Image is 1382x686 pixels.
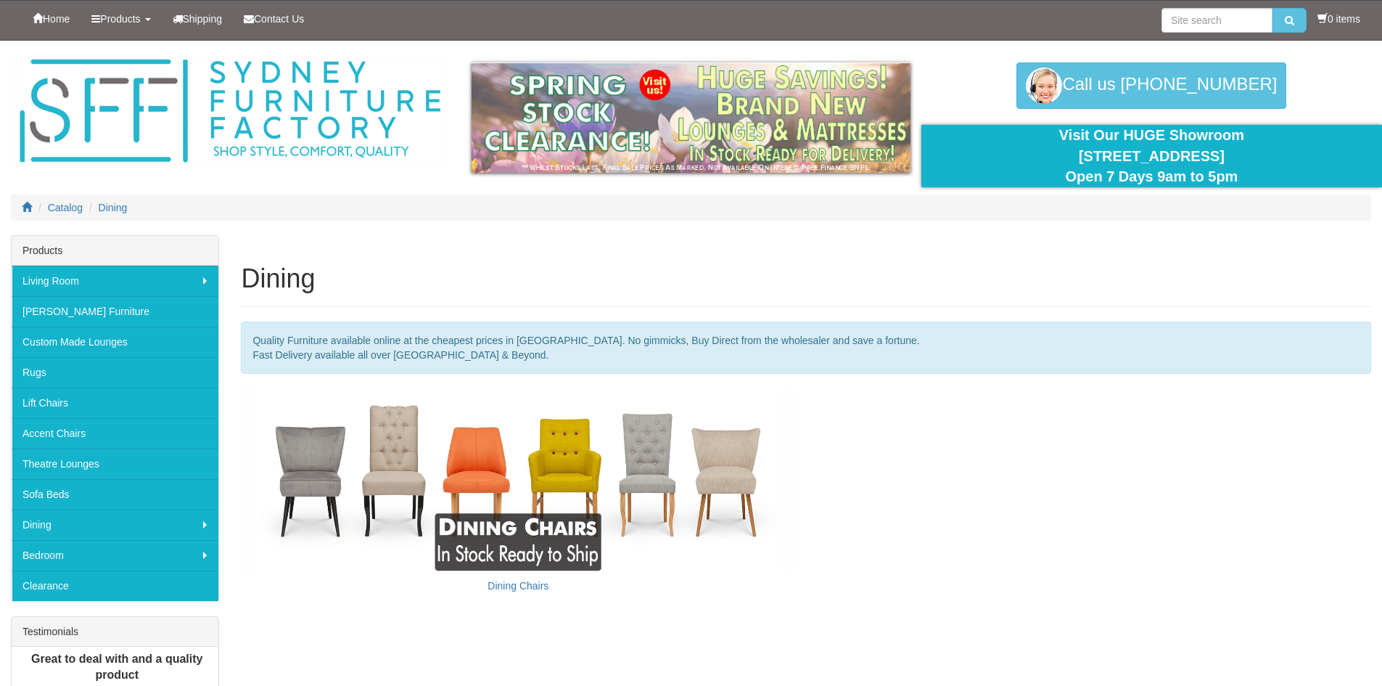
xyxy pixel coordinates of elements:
[241,388,795,573] img: Dining Chairs
[31,653,202,682] b: Great to deal with and a quality product
[100,13,140,25] span: Products
[472,62,910,173] img: spring-sale.gif
[233,1,315,37] a: Contact Us
[12,266,218,296] a: Living Room
[488,580,548,592] a: Dining Chairs
[1161,8,1272,33] input: Site search
[12,540,218,571] a: Bedroom
[22,1,81,37] a: Home
[932,125,1371,187] div: Visit Our HUGE Showroom [STREET_ADDRESS] Open 7 Days 9am to 5pm
[183,13,223,25] span: Shipping
[99,202,128,213] a: Dining
[12,510,218,540] a: Dining
[12,55,448,168] img: Sydney Furniture Factory
[241,322,1371,374] div: Quality Furniture available online at the cheapest prices in [GEOGRAPHIC_DATA]. No gimmicks, Buy ...
[81,1,161,37] a: Products
[1317,12,1360,26] li: 0 items
[12,327,218,357] a: Custom Made Lounges
[12,449,218,479] a: Theatre Lounges
[12,357,218,388] a: Rugs
[12,236,218,266] div: Products
[12,418,218,449] a: Accent Chairs
[12,479,218,510] a: Sofa Beds
[12,617,218,647] div: Testimonials
[254,13,304,25] span: Contact Us
[241,264,1371,293] h1: Dining
[12,388,218,418] a: Lift Chairs
[12,296,218,327] a: [PERSON_NAME] Furniture
[48,202,83,213] a: Catalog
[162,1,234,37] a: Shipping
[43,13,70,25] span: Home
[12,571,218,601] a: Clearance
